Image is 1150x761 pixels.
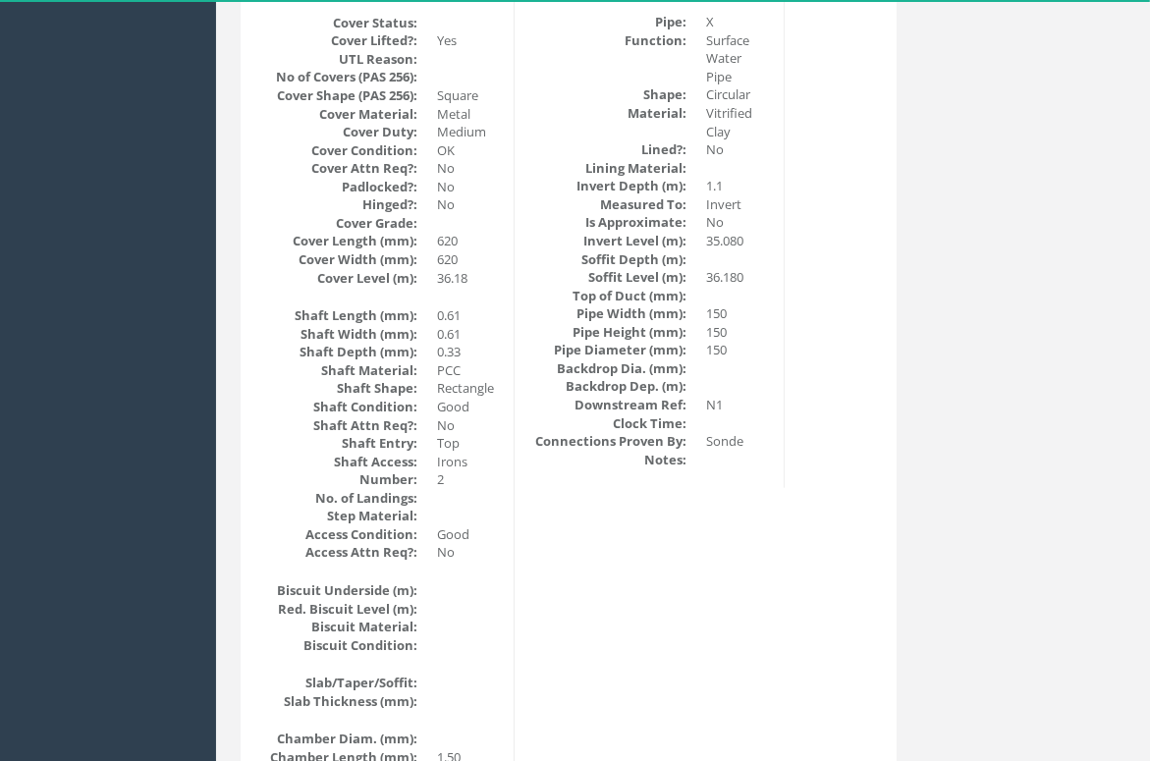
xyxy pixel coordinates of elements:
[437,86,499,105] dd: Square
[260,434,417,453] dt: Shaft Entry:
[260,269,417,288] dt: Cover Level (m):
[260,105,417,124] dt: Cover Material:
[529,414,686,433] dt: Clock Time:
[529,195,686,214] dt: Measured To:
[437,306,499,325] dd: 0.61
[437,416,499,435] dd: No
[529,177,686,195] dt: Invert Depth (m):
[260,361,417,380] dt: Shaft Material:
[260,123,417,141] dt: Cover Duty:
[260,416,417,435] dt: Shaft Attn Req?:
[260,453,417,471] dt: Shaft Access:
[529,432,686,451] dt: Connections Proven By:
[529,31,686,50] dt: Function:
[437,159,499,178] dd: No
[529,159,686,178] dt: Lining Material:
[260,692,417,711] dt: Slab Thickness (mm):
[706,104,768,140] dd: Vitrified Clay
[260,581,417,600] dt: Biscuit Underside (m):
[260,507,417,525] dt: Step Material:
[260,636,417,655] dt: Biscuit Condition:
[260,489,417,508] dt: No. of Landings:
[706,31,768,86] dd: Surface Water Pipe
[529,359,686,378] dt: Backdrop Dia. (mm):
[529,396,686,414] dt: Downstream Ref:
[437,398,499,416] dd: Good
[260,178,417,196] dt: Padlocked?:
[529,104,686,123] dt: Material:
[437,123,499,141] dd: Medium
[260,398,417,416] dt: Shaft Condition:
[260,214,417,233] dt: Cover Grade:
[706,232,768,250] dd: 35.080
[260,525,417,544] dt: Access Condition:
[706,304,768,323] dd: 150
[260,343,417,361] dt: Shaft Depth (mm):
[437,31,499,50] dd: Yes
[260,306,417,325] dt: Shaft Length (mm):
[260,325,417,344] dt: Shaft Width (mm):
[437,232,499,250] dd: 620
[260,543,417,562] dt: Access Attn Req?:
[706,432,768,451] dd: Sonde
[437,453,499,471] dd: Irons
[706,396,768,414] dd: N1
[260,618,417,636] dt: Biscuit Material:
[437,178,499,196] dd: No
[529,13,686,31] dt: Pipe:
[529,140,686,159] dt: Lined?:
[706,268,768,287] dd: 36.180
[260,31,417,50] dt: Cover Lifted?:
[529,323,686,342] dt: Pipe Height (mm):
[437,343,499,361] dd: 0.33
[437,105,499,124] dd: Metal
[706,213,768,232] dd: No
[437,250,499,269] dd: 620
[260,674,417,692] dt: Slab/Taper/Soffit:
[260,50,417,69] dt: UTL Reason:
[706,13,768,31] dd: X
[260,250,417,269] dt: Cover Width (mm):
[706,140,768,159] dd: No
[260,470,417,489] dt: Number:
[529,250,686,269] dt: Soffit Depth (m):
[529,287,686,305] dt: Top of Duct (mm):
[529,268,686,287] dt: Soffit Level (m):
[260,232,417,250] dt: Cover Length (mm):
[437,434,499,453] dd: Top
[437,470,499,489] dd: 2
[260,141,417,160] dt: Cover Condition:
[706,323,768,342] dd: 150
[260,379,417,398] dt: Shaft Shape:
[529,304,686,323] dt: Pipe Width (mm):
[529,451,686,469] dt: Notes:
[706,85,768,104] dd: Circular
[260,600,417,619] dt: Red. Biscuit Level (m):
[529,85,686,104] dt: Shape:
[260,159,417,178] dt: Cover Attn Req?:
[706,341,768,359] dd: 150
[437,269,499,288] dd: 36.18
[706,177,768,195] dd: 1.1
[529,341,686,359] dt: Pipe Diameter (mm):
[437,325,499,344] dd: 0.61
[437,141,499,160] dd: OK
[529,232,686,250] dt: Invert Level (m):
[529,213,686,232] dt: Is Approximate:
[437,361,499,380] dd: PCC
[437,379,499,398] dd: Rectangle
[260,195,417,214] dt: Hinged?:
[437,195,499,214] dd: No
[706,195,768,214] dd: Invert
[260,14,417,32] dt: Cover Status:
[529,377,686,396] dt: Backdrop Dep. (m):
[260,86,417,105] dt: Cover Shape (PAS 256):
[260,730,417,748] dt: Chamber Diam. (mm):
[437,525,499,544] dd: Good
[437,543,499,562] dd: No
[260,68,417,86] dt: No of Covers (PAS 256):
